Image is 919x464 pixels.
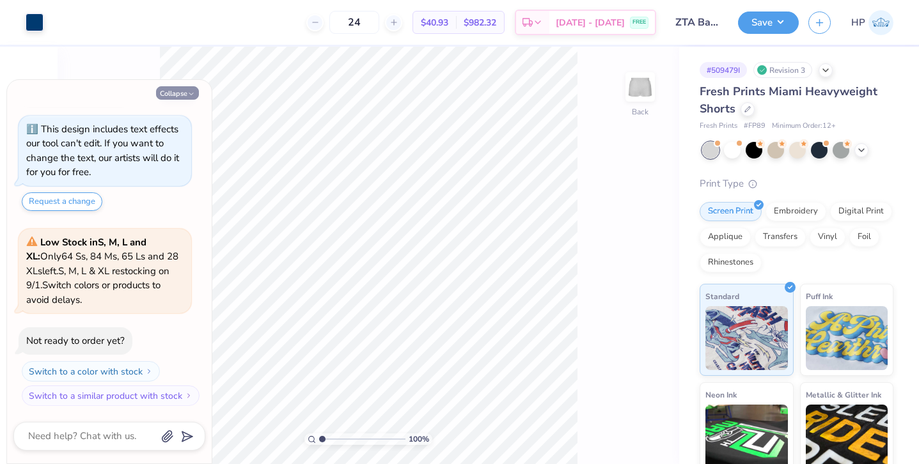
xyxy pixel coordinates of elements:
div: Not ready to order yet? [26,334,125,347]
span: $40.93 [421,16,448,29]
button: Switch to a color with stock [22,361,160,382]
span: FREE [632,18,646,27]
div: Applique [700,228,751,247]
span: Only 64 Ss, 84 Ms, 65 Ls and 28 XLs left. S, M, L & XL restocking on 9/1. Switch colors or produc... [26,236,178,306]
div: Back [632,106,648,118]
button: Collapse [156,86,199,100]
span: $982.32 [464,16,496,29]
img: Standard [705,306,788,370]
div: Digital Print [830,202,892,221]
button: Switch to a similar product with stock [22,385,200,406]
div: Revision 3 [753,62,812,78]
button: Request a change [22,192,102,211]
div: This design includes text effects our tool can't edit. If you want to change the text, our artist... [26,123,179,179]
img: Switch to a similar product with stock [185,392,192,399]
span: Metallic & Glitter Ink [806,388,881,401]
img: Back [627,74,653,100]
span: [DATE] - [DATE] [556,16,625,29]
img: Puff Ink [806,306,888,370]
span: Neon Ink [705,388,737,401]
div: Foil [849,228,879,247]
span: Puff Ink [806,290,833,303]
a: HP [851,10,893,35]
img: Hannah Pettit [868,10,893,35]
strong: Low Stock in S, M, L and XL : [26,236,146,263]
span: Minimum Order: 12 + [772,121,836,132]
div: Screen Print [700,202,762,221]
div: Rhinestones [700,253,762,272]
input: – – [329,11,379,34]
span: HP [851,15,865,30]
span: Fresh Prints [700,121,737,132]
div: Embroidery [766,202,826,221]
span: Standard [705,290,739,303]
span: Fresh Prints Miami Heavyweight Shorts [700,84,877,116]
div: Vinyl [810,228,845,247]
span: 100 % [409,433,429,445]
div: # 509479I [700,62,747,78]
span: # FP89 [744,121,766,132]
input: Untitled Design [666,10,728,35]
img: Switch to a color with stock [145,367,153,375]
div: Print Type [700,176,893,191]
div: Transfers [755,228,806,247]
button: Save [738,12,799,34]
